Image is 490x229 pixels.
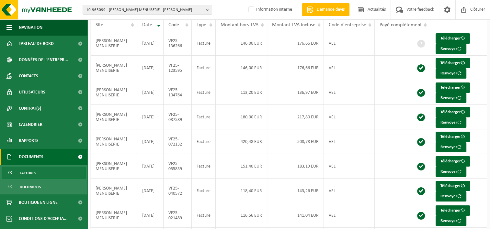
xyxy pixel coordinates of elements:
a: Télécharger [436,132,470,142]
span: 10-965099 - [PERSON_NAME] MENUISERIE - [PERSON_NAME] [86,5,203,15]
td: Facture [192,179,216,203]
td: VEL [324,154,375,179]
span: Date [142,22,152,27]
button: Renvoyer [436,68,466,79]
td: [PERSON_NAME] MENUISERIE [91,80,137,105]
td: 180,00 EUR [216,105,267,129]
td: [DATE] [137,56,164,80]
td: VEL [324,105,375,129]
span: Type [197,22,206,27]
span: Tableau de bord [19,36,54,52]
td: [PERSON_NAME] MENUISERIE [91,154,137,179]
td: 141,04 EUR [267,203,324,228]
td: Facture [192,105,216,129]
span: Code d'entreprise [329,22,366,27]
td: [DATE] [137,129,164,154]
span: Documents [20,181,41,193]
span: Données de l'entrepr... [19,52,68,68]
td: 176,66 EUR [267,56,324,80]
td: [DATE] [137,154,164,179]
span: Boutique en ligne [19,194,58,211]
span: Code [168,22,179,27]
button: Renvoyer [436,191,466,202]
a: Télécharger [436,107,470,117]
span: Factures [20,167,36,179]
td: 151,40 EUR [216,154,267,179]
button: Renvoyer [436,167,466,177]
td: VF25-021489 [164,203,192,228]
td: VF25-072132 [164,129,192,154]
td: Facture [192,203,216,228]
td: Facture [192,154,216,179]
td: [DATE] [137,179,164,203]
td: [PERSON_NAME] MENUISERIE [91,179,137,203]
span: Calendrier [19,116,42,133]
button: Renvoyer [436,216,466,226]
td: VF25-055839 [164,154,192,179]
td: 176,66 EUR [267,31,324,56]
span: Site [96,22,103,27]
a: Télécharger [436,33,470,44]
td: 116,56 EUR [216,203,267,228]
span: Conditions d'accepta... [19,211,68,227]
td: 146,00 EUR [216,56,267,80]
td: [PERSON_NAME] MENUISERIE [91,31,137,56]
td: VF25-123595 [164,56,192,80]
button: Renvoyer [436,44,466,54]
span: Rapports [19,133,39,149]
span: Demande devis [315,6,346,13]
a: Télécharger [436,181,470,191]
button: 10-965099 - [PERSON_NAME] MENUISERIE - [PERSON_NAME] [83,5,212,15]
td: [PERSON_NAME] MENUISERIE [91,56,137,80]
button: Renvoyer [436,142,466,152]
span: Utilisateurs [19,84,45,100]
td: 420,48 EUR [216,129,267,154]
a: Télécharger [436,58,470,68]
span: Navigation [19,19,42,36]
label: Information interne [247,5,292,15]
td: Facture [192,80,216,105]
a: Télécharger [436,205,470,216]
td: 136,97 EUR [267,80,324,105]
td: VEL [324,31,375,56]
span: Documents [19,149,43,165]
span: Payé complètement [380,22,422,27]
td: 146,00 EUR [216,31,267,56]
td: VF25-087589 [164,105,192,129]
td: 118,40 EUR [216,179,267,203]
td: [PERSON_NAME] MENUISERIE [91,105,137,129]
span: Contrat(s) [19,100,41,116]
td: VF25-040572 [164,179,192,203]
td: [PERSON_NAME] MENUISERIE [91,203,137,228]
td: 113,20 EUR [216,80,267,105]
td: 183,19 EUR [267,154,324,179]
td: VEL [324,56,375,80]
a: Factures [2,167,86,179]
td: Facture [192,129,216,154]
td: 217,80 EUR [267,105,324,129]
td: VEL [324,80,375,105]
a: Télécharger [436,82,470,93]
span: Montant TVA incluse [272,22,315,27]
a: Documents [2,180,86,193]
a: Télécharger [436,156,470,167]
td: [DATE] [137,31,164,56]
td: Facture [192,31,216,56]
td: [DATE] [137,203,164,228]
span: Contacts [19,68,38,84]
button: Renvoyer [436,117,466,128]
span: Montant hors TVA [221,22,258,27]
td: VEL [324,129,375,154]
td: [DATE] [137,105,164,129]
td: 143,26 EUR [267,179,324,203]
td: Facture [192,56,216,80]
td: [PERSON_NAME] MENUISERIE [91,129,137,154]
td: VF25-104764 [164,80,192,105]
td: VEL [324,179,375,203]
td: [DATE] [137,80,164,105]
a: Demande devis [302,3,349,16]
td: VF25-136266 [164,31,192,56]
td: 508,78 EUR [267,129,324,154]
button: Renvoyer [436,93,466,103]
td: VEL [324,203,375,228]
